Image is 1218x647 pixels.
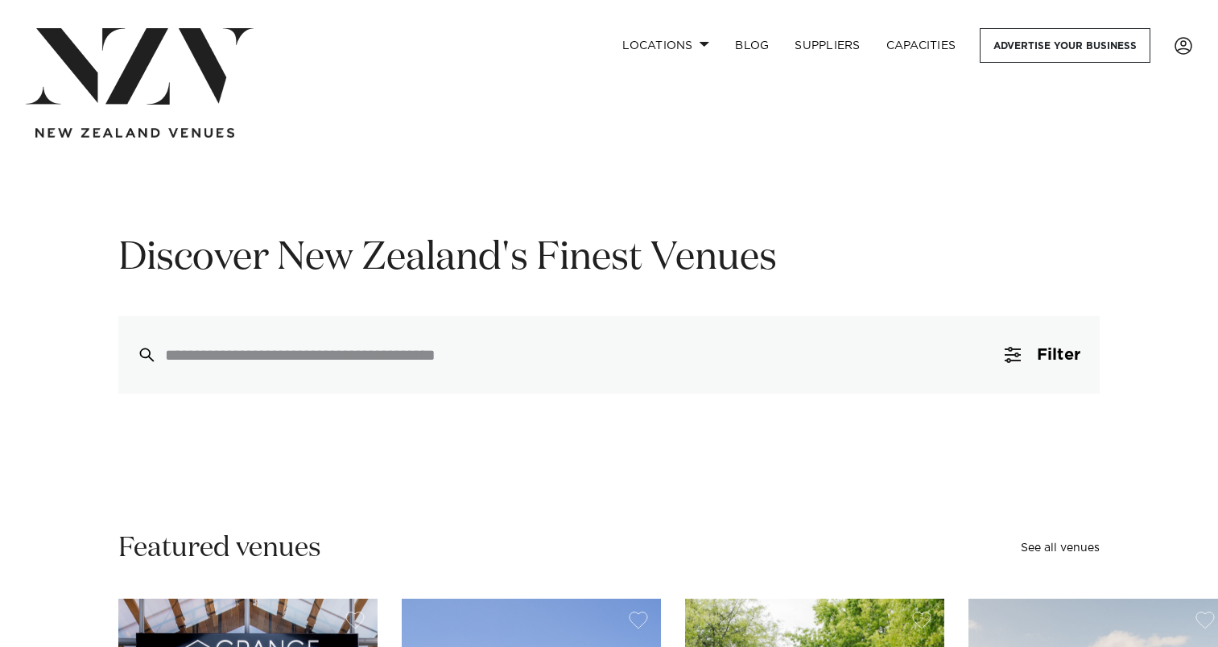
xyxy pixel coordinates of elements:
[722,28,782,63] a: BLOG
[26,28,254,105] img: nzv-logo.png
[609,28,722,63] a: Locations
[985,316,1100,394] button: Filter
[118,233,1100,284] h1: Discover New Zealand's Finest Venues
[1021,542,1100,554] a: See all venues
[980,28,1150,63] a: Advertise your business
[35,128,234,138] img: new-zealand-venues-text.png
[118,530,321,567] h2: Featured venues
[873,28,969,63] a: Capacities
[782,28,873,63] a: SUPPLIERS
[1037,347,1080,363] span: Filter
